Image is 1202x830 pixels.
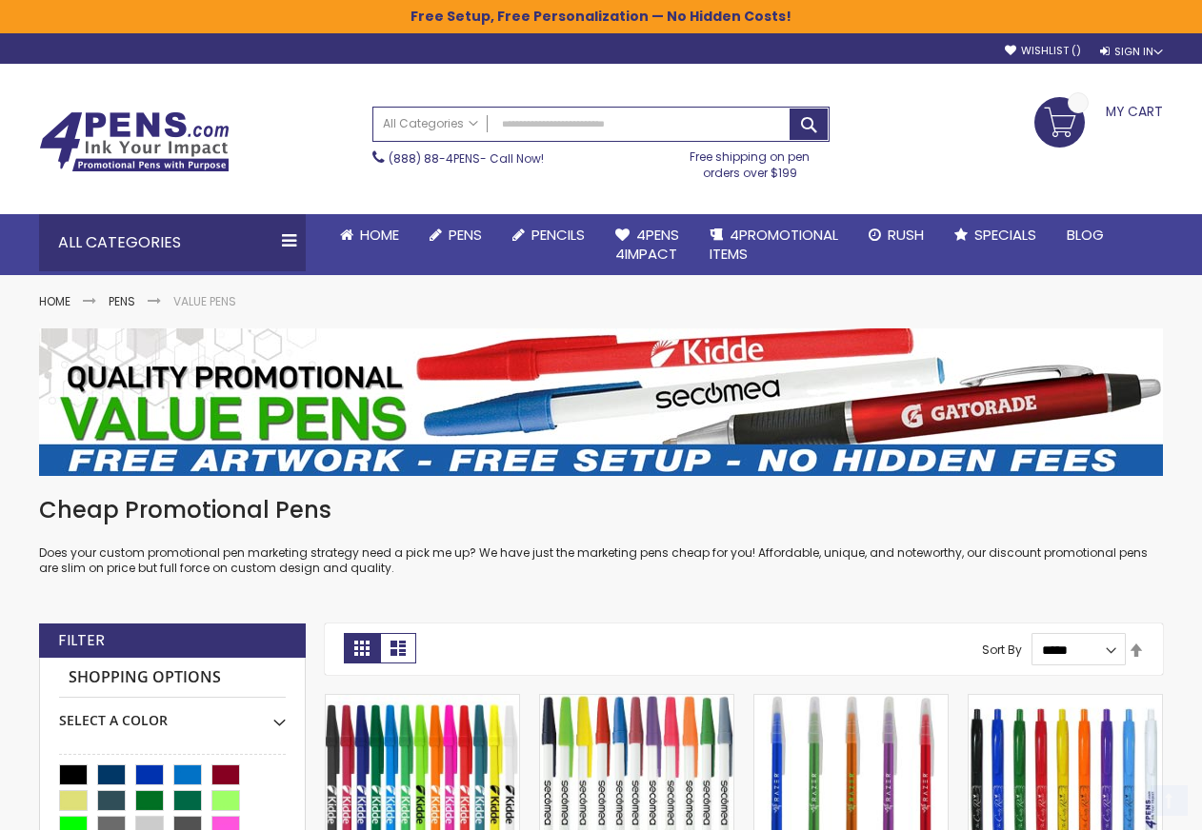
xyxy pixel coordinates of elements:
a: Belfast Value Stick Pen [540,694,733,710]
a: Home [325,214,414,256]
a: Wishlist [1005,44,1081,58]
strong: Filter [58,630,105,651]
a: Home [39,293,70,309]
a: 4Pens4impact [600,214,694,276]
strong: Shopping Options [59,658,286,699]
a: Top [1151,785,1188,816]
div: Sign In [1100,45,1163,59]
span: Blog [1067,225,1104,245]
span: Pencils [531,225,585,245]
span: Specials [974,225,1036,245]
a: Belfast B Value Stick Pen [326,694,519,710]
a: All Categories [373,108,488,139]
a: Rush [853,214,939,256]
strong: Grid [344,633,380,663]
a: Pens [414,214,497,256]
span: All Categories [383,116,478,131]
a: Blog [1052,214,1119,256]
div: Does your custom promotional pen marketing strategy need a pick me up? We have just the marketing... [39,495,1163,576]
a: Custom Cambria Plastic Retractable Ballpoint Pen - Monochromatic Body Color [969,694,1162,710]
a: Pencils [497,214,600,256]
label: Sort By [982,642,1022,658]
a: (888) 88-4PENS [389,150,480,167]
img: Value Pens [39,328,1163,476]
strong: Value Pens [173,293,236,309]
span: Pens [449,225,482,245]
a: 4PROMOTIONALITEMS [694,214,853,276]
span: - Call Now! [389,150,544,167]
div: Free shipping on pen orders over $199 [671,142,831,180]
img: 4Pens Custom Pens and Promotional Products [39,111,230,172]
div: Select A Color [59,698,286,730]
a: Belfast Translucent Value Stick Pen [754,694,948,710]
a: Pens [109,293,135,309]
span: 4PROMOTIONAL ITEMS [710,225,838,264]
h1: Cheap Promotional Pens [39,495,1163,525]
span: 4Pens 4impact [615,225,679,264]
span: Home [360,225,399,245]
span: Rush [888,225,924,245]
a: Specials [939,214,1052,256]
div: All Categories [39,214,306,271]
